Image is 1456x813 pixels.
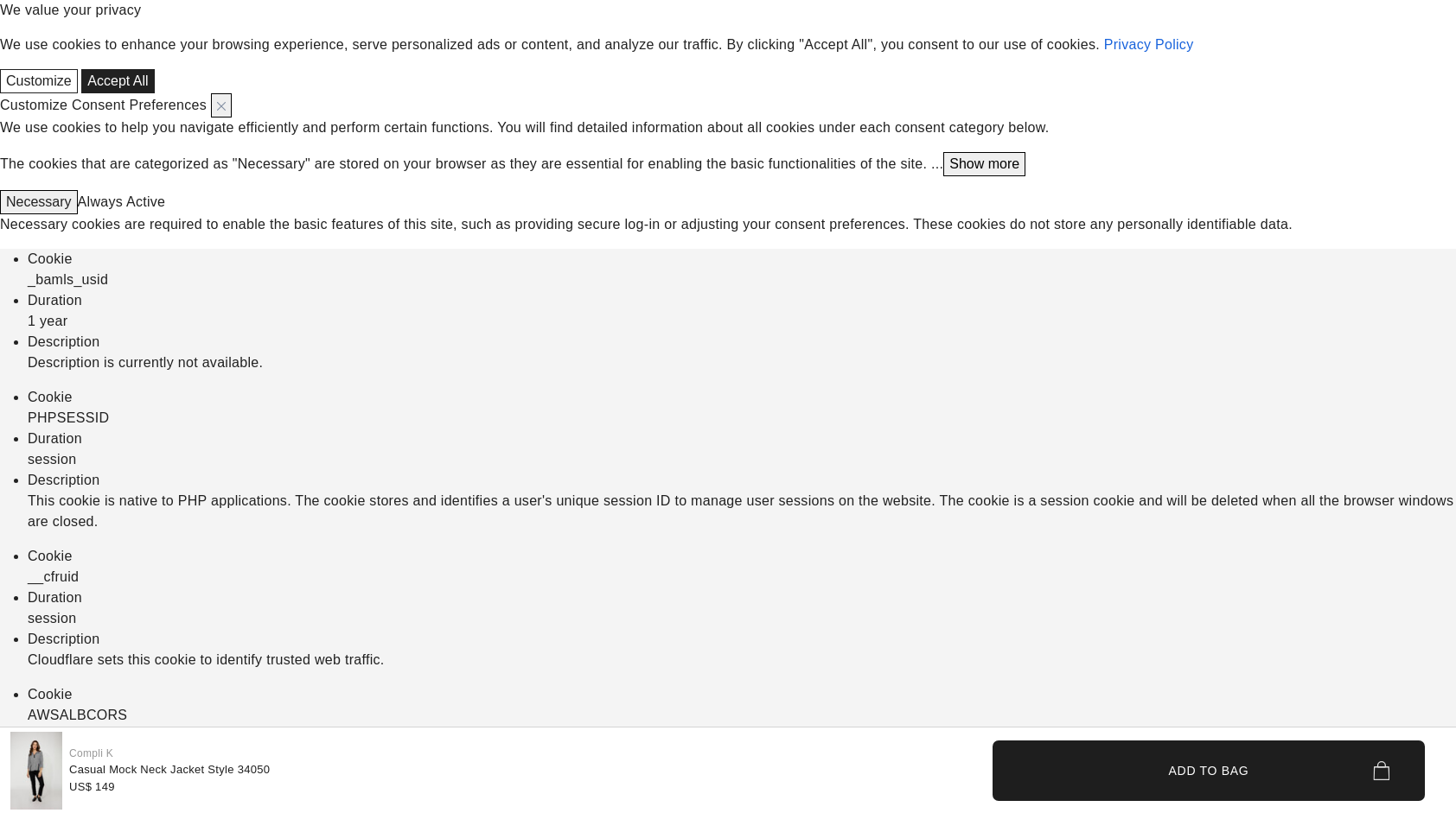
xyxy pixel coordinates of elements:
[28,491,1456,532] div: This cookie is native to PHP applications. The cookie stores and identifies a user's unique sessi...
[28,546,1456,567] div: Cookie
[28,650,1456,670] div: Cloudflare sets this cookie to identify trusted web traffic.
[81,69,154,93] button: Accept All
[10,732,62,810] img: Casual Mock Neck Jacket Style 34050
[69,780,115,793] span: US$ 149
[28,588,1456,608] div: Duration
[28,429,1456,449] div: Duration
[28,705,1456,726] div: AWSALBCORS
[28,290,1456,311] div: Duration
[28,449,1456,470] div: session
[28,726,1456,746] div: Duration
[69,761,270,778] div: Casual Mock Neck Jacket Style 34050
[28,608,1456,629] div: session
[1104,37,1194,52] a: Privacy Policy
[1373,761,1389,780] img: Bag.svg
[28,270,1456,290] div: _bamls_usid
[217,102,226,111] img: Close
[28,249,1456,270] div: Cookie
[943,152,1025,176] button: Show more
[1169,761,1249,779] span: Add to Bag
[28,470,1456,491] div: Description
[69,747,113,759] a: Compli K
[28,387,1456,408] div: Cookie
[28,311,1456,332] div: 1 year
[78,194,166,209] span: Always Active
[28,629,1456,650] div: Description
[28,408,1456,429] div: PHPSESSID
[211,93,232,118] button: Close
[28,567,1456,588] div: __cfruid
[28,684,1456,705] div: Cookie
[28,332,1456,353] div: Description
[28,353,1456,373] div: Description is currently not available.
[993,740,1425,801] button: Add to Bag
